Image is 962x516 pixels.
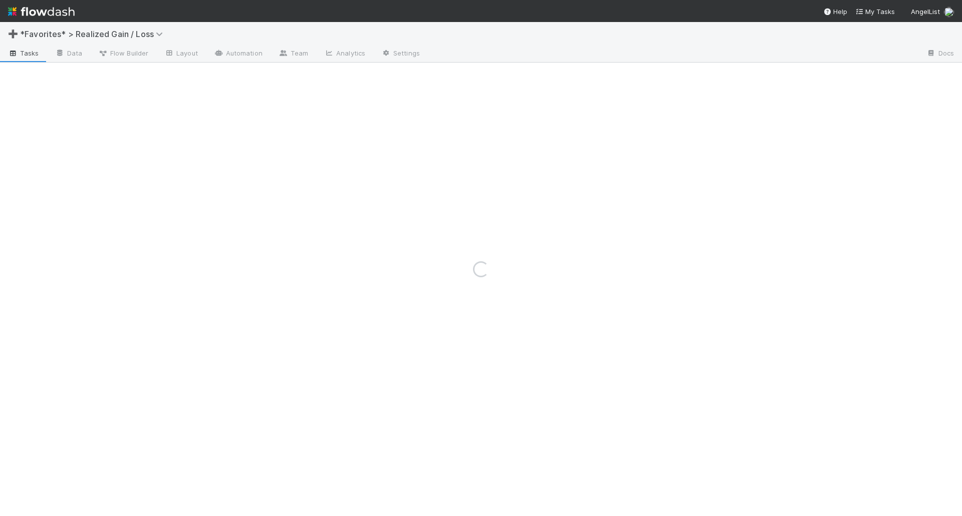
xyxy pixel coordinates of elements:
img: avatar_04ed6c9e-3b93-401c-8c3a-8fad1b1fc72c.png [944,7,954,17]
img: logo-inverted-e16ddd16eac7371096b0.svg [8,3,75,20]
span: AngelList [911,8,940,16]
span: My Tasks [855,8,895,16]
div: Help [823,7,847,17]
a: My Tasks [855,7,895,17]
